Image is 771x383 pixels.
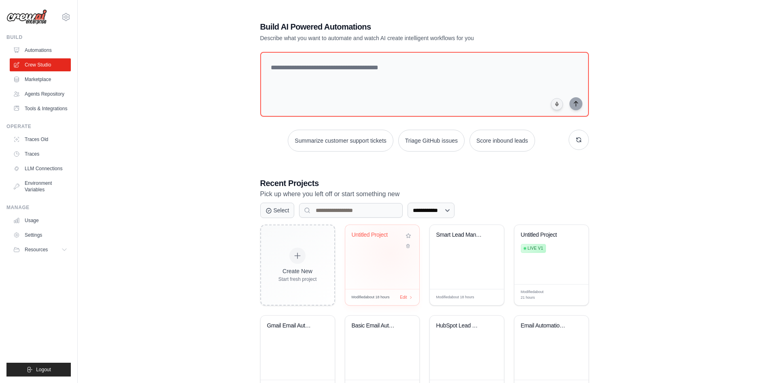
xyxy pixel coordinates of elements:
[6,9,47,25] img: Logo
[528,245,543,252] span: Live v1
[25,246,48,253] span: Resources
[546,292,566,298] div: Manage deployment
[10,148,71,160] a: Traces
[352,322,401,330] div: Basic Email Automation
[436,322,485,330] div: HubSpot Lead Management
[469,130,535,152] button: Score inbound leads
[404,231,413,240] button: Add to favorites
[551,98,563,110] button: Click to speak your automation idea
[10,88,71,101] a: Agents Repository
[521,231,570,239] div: Untitled Project
[10,177,71,196] a: Environment Variables
[546,292,560,298] span: Manage
[278,267,317,275] div: Create New
[569,292,576,298] span: Edit
[352,231,401,239] div: Untitled Project
[6,363,71,377] button: Logout
[6,204,71,211] div: Manage
[260,203,295,218] button: Select
[260,189,589,199] p: Pick up where you left off or start something new
[10,214,71,227] a: Usage
[10,44,71,57] a: Automations
[260,178,589,189] h3: Recent Projects
[6,123,71,130] div: Operate
[10,133,71,146] a: Traces Old
[267,322,316,330] div: Gmail Email Automation
[352,295,390,300] span: Modified about 18 hours
[10,102,71,115] a: Tools & Integrations
[400,294,407,300] span: Edit
[521,322,570,330] div: Email Automation System
[436,231,485,239] div: Smart Lead Management & Routing System
[10,58,71,71] a: Crew Studio
[436,295,474,300] span: Modified about 18 hours
[278,276,317,282] div: Start fresh project
[731,344,771,383] iframe: Chat Widget
[260,34,532,42] p: Describe what you want to automate and watch AI create intelligent workflows for you
[260,21,532,32] h1: Build AI Powered Automations
[404,242,413,250] button: Delete project
[10,229,71,242] a: Settings
[484,294,491,300] span: Edit
[398,130,465,152] button: Triage GitHub issues
[10,243,71,256] button: Resources
[10,162,71,175] a: LLM Connections
[36,366,51,373] span: Logout
[10,73,71,86] a: Marketplace
[288,130,393,152] button: Summarize customer support tickets
[6,34,71,41] div: Build
[569,130,589,150] button: Get new suggestions
[521,289,546,300] span: Modified about 21 hours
